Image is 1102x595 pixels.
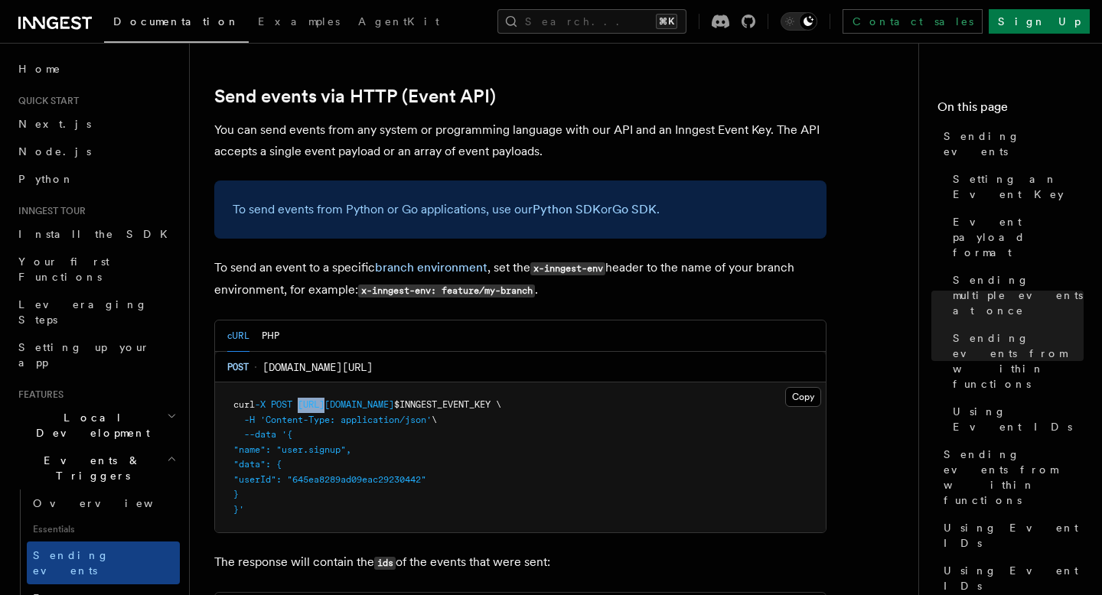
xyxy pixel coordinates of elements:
span: curl [233,399,255,410]
button: Search...⌘K [497,9,686,34]
span: Events & Triggers [12,453,167,483]
a: Install the SDK [12,220,180,248]
a: Sending events [27,541,180,584]
code: ids [374,557,396,570]
span: Essentials [27,517,180,541]
button: Local Development [12,404,180,447]
a: Using Event IDs [937,514,1084,557]
span: \ [432,415,437,425]
span: Using Event IDs [953,404,1084,434]
a: Event payload format [947,208,1084,266]
span: Sending events from within functions [953,330,1084,392]
a: Python [12,165,180,193]
span: Next.js [18,118,91,130]
a: Go SDK [612,202,657,216]
span: }' [233,504,244,515]
a: Sign Up [989,9,1090,34]
span: '{ [282,429,292,440]
span: Using Event IDs [944,563,1084,593]
a: Node.js [12,138,180,165]
p: To send an event to a specific , set the header to the name of your branch environment, for examp... [214,257,826,301]
p: The response will contain the of the events that were sent: [214,551,826,574]
a: Leveraging Steps [12,291,180,333]
span: } [233,489,239,499]
p: To send events from Python or Go applications, use our or . [233,199,808,220]
a: Using Event IDs [947,398,1084,441]
span: "userId": "645ea8289ad09eac29230442" [233,474,426,485]
span: Home [18,61,61,76]
a: Sending events from within functions [947,324,1084,398]
button: PHP [262,320,279,352]
span: Sending events [944,128,1084,159]
span: Python [18,173,74,185]
span: Features [12,389,64,401]
span: [URL][DOMAIN_NAME] [298,399,394,410]
kbd: ⌘K [656,14,677,29]
span: Inngest tour [12,205,86,217]
span: Sending events [33,549,109,577]
span: Leveraging Steps [18,298,148,326]
span: Sending events from within functions [944,447,1084,508]
a: Home [12,55,180,83]
a: Send events via HTTP (Event API) [214,86,496,107]
a: Sending multiple events at once [947,266,1084,324]
span: --data [244,429,276,440]
p: You can send events from any system or programming language with our API and an Inngest Event Key... [214,119,826,162]
span: Overview [33,497,191,509]
span: Event payload format [953,214,1084,260]
span: 'Content-Type: application/json' [260,415,432,425]
span: Install the SDK [18,228,177,240]
span: POST [227,361,249,373]
span: "name": "user.signup", [233,444,351,455]
code: x-inngest-env: feature/my-branch [358,284,535,297]
span: [DOMAIN_NAME][URL] [262,359,373,375]
span: Examples [258,15,340,28]
a: Your first Functions [12,248,180,291]
span: Using Event IDs [944,520,1084,551]
span: POST [271,399,292,410]
a: Contact sales [843,9,983,34]
span: Your first Functions [18,255,109,283]
span: AgentKit [358,15,439,28]
span: Setting up your app [18,341,150,369]
a: Setting up your app [12,333,180,376]
button: cURL [227,320,249,352]
span: Node.js [18,145,91,158]
span: Setting an Event Key [953,171,1084,202]
a: Examples [249,5,349,41]
a: branch environment [375,260,487,275]
a: Overview [27,489,180,517]
span: Quick start [12,95,79,107]
span: Sending multiple events at once [953,272,1084,318]
button: Copy [785,387,821,407]
a: Python SDK [533,202,601,216]
button: Toggle dark mode [781,12,817,31]
a: Next.js [12,110,180,138]
a: Sending events [937,122,1084,165]
span: "data": { [233,459,282,470]
span: Local Development [12,410,167,441]
code: x-inngest-env [530,262,605,275]
a: Documentation [104,5,249,43]
a: AgentKit [349,5,448,41]
span: $INNGEST_EVENT_KEY \ [394,399,501,410]
a: Setting an Event Key [947,165,1084,208]
button: Events & Triggers [12,447,180,489]
span: -X [255,399,266,410]
a: Sending events from within functions [937,441,1084,514]
span: -H [244,415,255,425]
span: Documentation [113,15,240,28]
h4: On this page [937,98,1084,122]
